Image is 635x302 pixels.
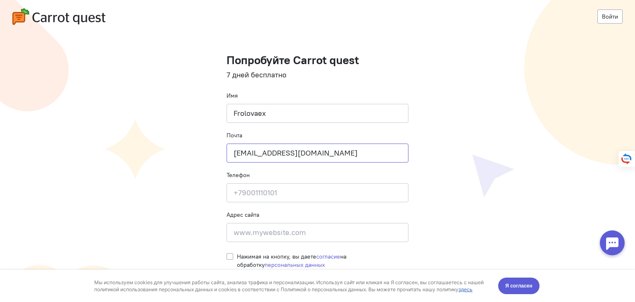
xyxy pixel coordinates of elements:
label: Почта [227,131,242,139]
h4: 7 дней бесплатно [227,71,408,79]
a: согласие [316,253,340,260]
a: персональных данных [265,261,325,268]
span: Нажимая на кнопку, вы даете на обработку [237,253,346,268]
input: Ваше имя [227,104,408,123]
input: +79001110101 [227,183,408,202]
button: Я согласен [498,8,540,24]
label: Имя [227,91,238,100]
div: Мы используем cookies для улучшения работы сайта, анализа трафика и персонализации. Используя сай... [94,9,489,23]
input: www.mywebsite.com [227,223,408,242]
label: Телефон [227,171,250,179]
span: Я согласен [505,12,532,20]
a: здесь [458,17,473,23]
label: Адрес сайта [227,211,259,219]
a: Войти [597,10,623,24]
input: name@company.ru [227,144,408,163]
h1: Попробуйте Carrot quest [227,54,408,67]
img: carrot-quest-logo.svg [12,8,105,25]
